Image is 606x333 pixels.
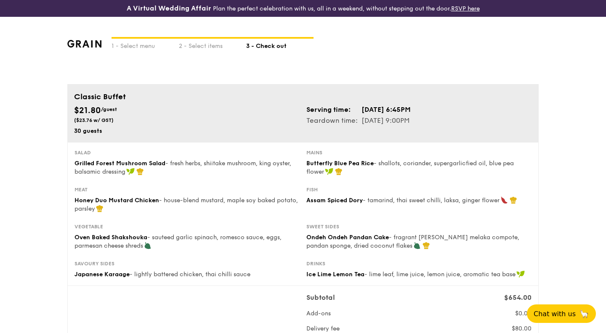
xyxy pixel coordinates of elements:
[306,186,532,193] div: Fish
[516,270,525,278] img: icon-vegan.f8ff3823.svg
[74,91,532,103] div: Classic Buffet
[361,115,411,126] td: [DATE] 9:00PM
[74,234,147,241] span: Oven Baked Shakshouka
[74,106,101,116] span: $21.80
[74,271,130,278] span: Japanese Karaage
[306,271,364,278] span: Ice Lime Lemon Tea
[74,149,300,156] div: Salad
[74,186,300,193] div: Meat
[413,242,421,249] img: icon-vegetarian.fe4039eb.svg
[306,104,361,115] td: Serving time:
[306,310,331,317] span: Add-ons
[126,168,135,175] img: icon-vegan.f8ff3823.svg
[306,160,374,167] span: Butterfly Blue Pea Rice
[335,168,343,175] img: icon-chef-hat.a58ddaea.svg
[504,293,532,301] span: $654.00
[306,234,389,241] span: Ondeh Ondeh Pandan Cake
[130,271,250,278] span: - lightly battered chicken, thai chilli sauce
[96,205,104,212] img: icon-chef-hat.a58ddaea.svg
[74,197,298,212] span: - house-blend mustard, maple soy baked potato, parsley
[500,196,508,204] img: icon-spicy.37a8142b.svg
[74,160,291,175] span: - fresh herbs, shiitake mushroom, king oyster, balsamic dressing
[74,160,165,167] span: Grilled Forest Mushroom Salad
[512,325,532,332] span: $80.00
[246,39,314,50] div: 3 - Check out
[527,304,596,323] button: Chat with us🦙
[127,3,211,13] h4: A Virtual Wedding Affair
[67,40,101,48] img: grain-logotype.1cdc1e11.png
[306,115,361,126] td: Teardown time:
[112,39,179,50] div: 1 - Select menu
[306,293,335,301] span: Subtotal
[306,260,532,267] div: Drinks
[363,197,500,204] span: - tamarind, thai sweet chilli, laksa, ginger flower
[510,196,517,204] img: icon-chef-hat.a58ddaea.svg
[306,149,532,156] div: Mains
[179,39,246,50] div: 2 - Select items
[74,234,282,249] span: - sauteed garlic spinach, romesco sauce, eggs, parmesan cheese shreds
[515,310,532,317] span: $0.00
[451,5,480,12] a: RSVP here
[364,271,516,278] span: - lime leaf, lime juice, lemon juice, aromatic tea base
[74,117,114,123] span: ($23.76 w/ GST)
[579,309,589,319] span: 🦙
[325,168,333,175] img: icon-vegan.f8ff3823.svg
[306,160,514,175] span: - shallots, coriander, supergarlicfied oil, blue pea flower
[361,104,411,115] td: [DATE] 6:45PM
[101,106,117,112] span: /guest
[306,325,340,332] span: Delivery fee
[306,197,363,204] span: Assam Spiced Dory
[74,260,300,267] div: Savoury sides
[534,310,576,318] span: Chat with us
[306,223,532,230] div: Sweet sides
[136,168,144,175] img: icon-chef-hat.a58ddaea.svg
[306,234,519,249] span: - fragrant [PERSON_NAME] melaka compote, pandan sponge, dried coconut flakes
[74,223,300,230] div: Vegetable
[423,242,430,249] img: icon-chef-hat.a58ddaea.svg
[74,127,300,135] div: 30 guests
[101,3,505,13] div: Plan the perfect celebration with us, all in a weekend, without stepping out the door.
[74,197,159,204] span: Honey Duo Mustard Chicken
[144,242,151,249] img: icon-vegetarian.fe4039eb.svg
